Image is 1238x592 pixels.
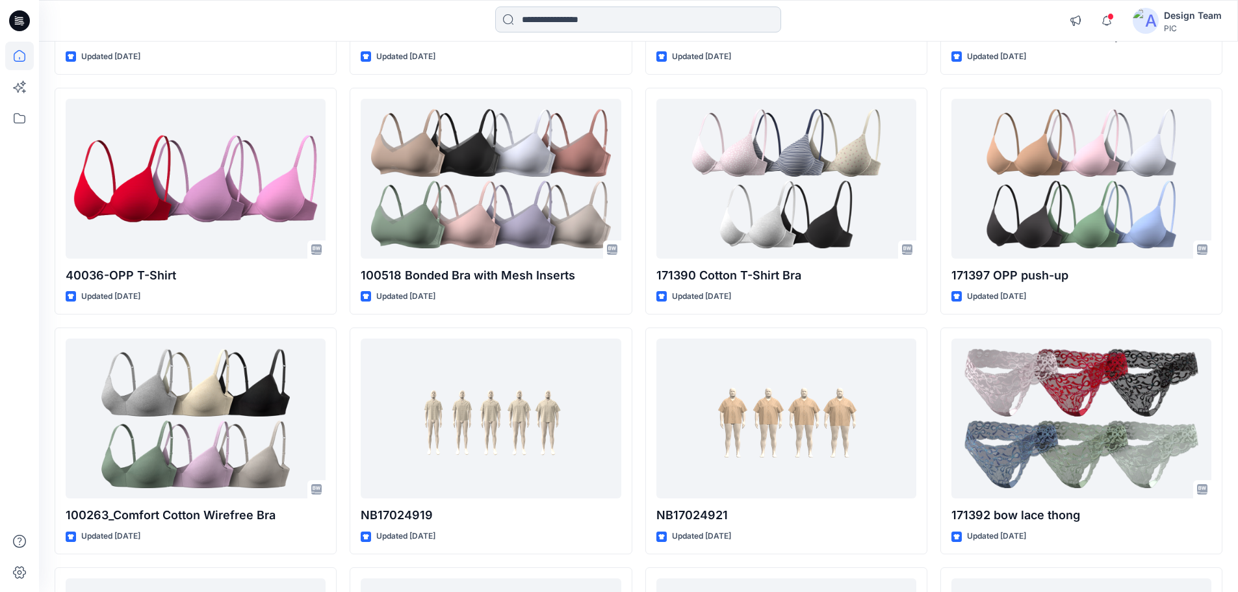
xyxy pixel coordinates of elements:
[361,266,621,285] p: 100518 Bonded Bra with Mesh Inserts
[951,506,1211,524] p: 171392 bow lace thong
[376,530,435,543] p: Updated [DATE]
[361,339,621,499] a: NB17024919
[656,99,916,259] a: 171390 Cotton T-Shirt Bra
[656,266,916,285] p: 171390 Cotton T-Shirt Bra
[376,50,435,64] p: Updated [DATE]
[967,290,1026,303] p: Updated [DATE]
[81,290,140,303] p: Updated [DATE]
[967,530,1026,543] p: Updated [DATE]
[951,339,1211,499] a: 171392 bow lace thong
[361,506,621,524] p: NB17024919
[361,99,621,259] a: 100518 Bonded Bra with Mesh Inserts
[967,50,1026,64] p: Updated [DATE]
[1164,23,1222,33] div: PIC
[66,506,326,524] p: 100263_Comfort Cotton Wirefree Bra
[66,99,326,259] a: 40036-OPP T-Shirt
[656,506,916,524] p: NB17024921
[376,290,435,303] p: Updated [DATE]
[672,530,731,543] p: Updated [DATE]
[1133,8,1159,34] img: avatar
[81,50,140,64] p: Updated [DATE]
[951,266,1211,285] p: 171397 OPP push-up
[1164,8,1222,23] div: Design Team
[656,339,916,499] a: NB17024921
[66,266,326,285] p: 40036-OPP T-Shirt
[66,339,326,499] a: 100263_Comfort Cotton Wirefree Bra
[672,290,731,303] p: Updated [DATE]
[672,50,731,64] p: Updated [DATE]
[81,530,140,543] p: Updated [DATE]
[951,99,1211,259] a: 171397 OPP push-up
